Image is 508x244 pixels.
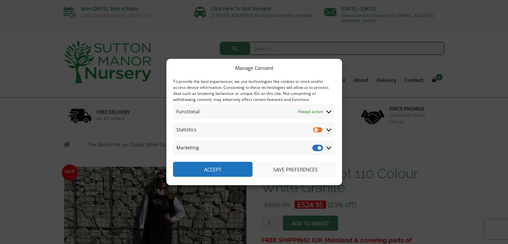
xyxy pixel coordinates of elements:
[173,140,335,155] summary: Marketing
[173,104,335,119] summary: Functional Always active
[173,122,335,137] summary: Statistics
[176,144,199,152] span: Marketing
[176,108,200,116] span: Functional
[235,64,273,72] div: Manage Consent
[176,126,196,134] span: Statistics
[256,162,335,177] button: Save preferences
[298,108,323,116] span: Always active
[173,162,252,177] button: Accept
[173,79,335,103] div: To provide the best experiences, we use technologies like cookies to store and/or access device i...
